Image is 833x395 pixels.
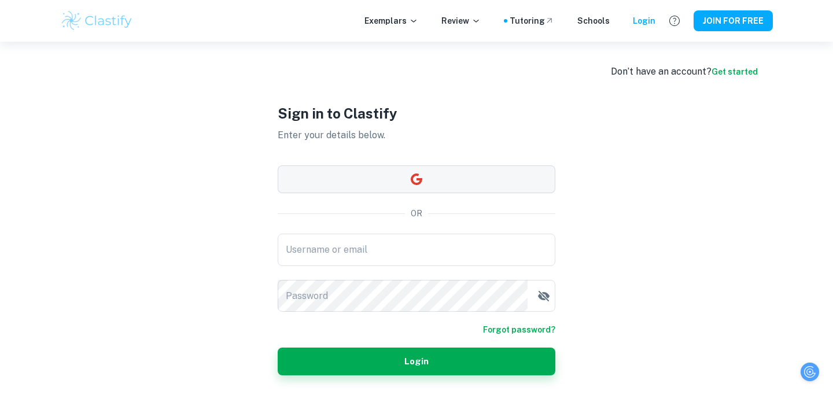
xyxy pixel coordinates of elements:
p: OR [411,207,422,220]
img: Clastify logo [60,9,134,32]
a: Get started [712,67,758,76]
p: Enter your details below. [278,128,555,142]
button: Login [278,348,555,375]
p: Exemplars [364,14,418,27]
a: Forgot password? [483,323,555,336]
div: Don’t have an account? [611,65,758,79]
p: Review [441,14,481,27]
button: Help and Feedback [665,11,684,31]
a: Login [633,14,655,27]
a: Schools [577,14,610,27]
a: Tutoring [510,14,554,27]
button: JOIN FOR FREE [694,10,773,31]
h1: Sign in to Clastify [278,103,555,124]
